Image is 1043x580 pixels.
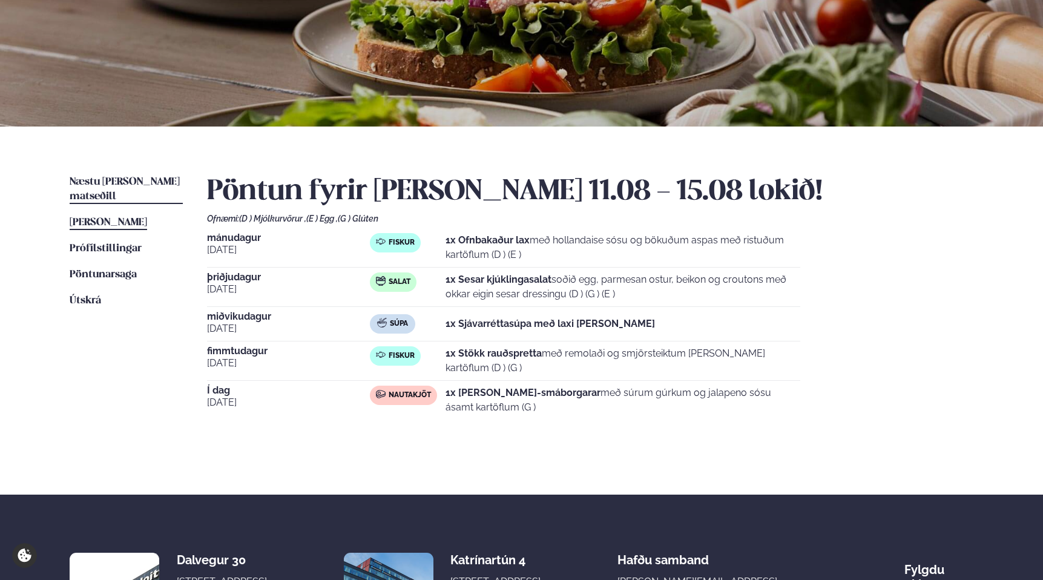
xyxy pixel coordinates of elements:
a: Næstu [PERSON_NAME] matseðill [70,175,183,204]
span: (D ) Mjólkurvörur , [239,214,306,223]
span: Prófílstillingar [70,243,142,254]
img: soup.svg [377,318,387,328]
a: Cookie settings [12,543,37,568]
a: Prófílstillingar [70,242,142,256]
img: salad.svg [376,276,386,286]
span: [DATE] [207,243,370,257]
span: þriðjudagur [207,272,370,282]
span: [PERSON_NAME] [70,217,147,228]
div: Katrínartún 4 [450,553,547,567]
span: Hafðu samband [617,543,709,567]
img: fish.svg [376,237,386,246]
span: (E ) Egg , [306,214,338,223]
span: fimmtudagur [207,346,370,356]
span: mánudagur [207,233,370,243]
div: Dalvegur 30 [177,553,273,567]
a: Útskrá [70,294,101,308]
p: með hollandaise sósu og bökuðum aspas með ristuðum kartöflum (D ) (E ) [446,233,800,262]
span: (G ) Glúten [338,214,378,223]
span: [DATE] [207,282,370,297]
span: Nautakjöt [389,391,431,400]
strong: 1x Sesar kjúklingasalat [446,274,551,285]
p: með súrum gúrkum og jalapeno sósu ásamt kartöflum (G ) [446,386,800,415]
div: Ofnæmi: [207,214,973,223]
span: [DATE] [207,395,370,410]
span: [DATE] [207,321,370,336]
span: [DATE] [207,356,370,371]
span: Fiskur [389,238,415,248]
span: Salat [389,277,410,287]
strong: 1x Ofnbakaður lax [446,234,530,246]
span: Í dag [207,386,370,395]
a: Pöntunarsaga [70,268,137,282]
span: Súpa [390,319,408,329]
a: [PERSON_NAME] [70,216,147,230]
span: Næstu [PERSON_NAME] matseðill [70,177,180,202]
p: soðið egg, parmesan ostur, beikon og croutons með okkar eigin sesar dressingu (D ) (G ) (E ) [446,272,800,302]
strong: 1x Stökk rauðspretta [446,348,542,359]
span: Fiskur [389,351,415,361]
img: beef.svg [376,389,386,399]
span: Útskrá [70,295,101,306]
img: fish.svg [376,350,386,360]
span: miðvikudagur [207,312,370,321]
p: með remolaði og smjörsteiktum [PERSON_NAME] kartöflum (D ) (G ) [446,346,800,375]
h2: Pöntun fyrir [PERSON_NAME] 11.08 - 15.08 lokið! [207,175,973,209]
strong: 1x Sjávarréttasúpa með laxi [PERSON_NAME] [446,318,655,329]
span: Pöntunarsaga [70,269,137,280]
strong: 1x [PERSON_NAME]-smáborgarar [446,387,600,398]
